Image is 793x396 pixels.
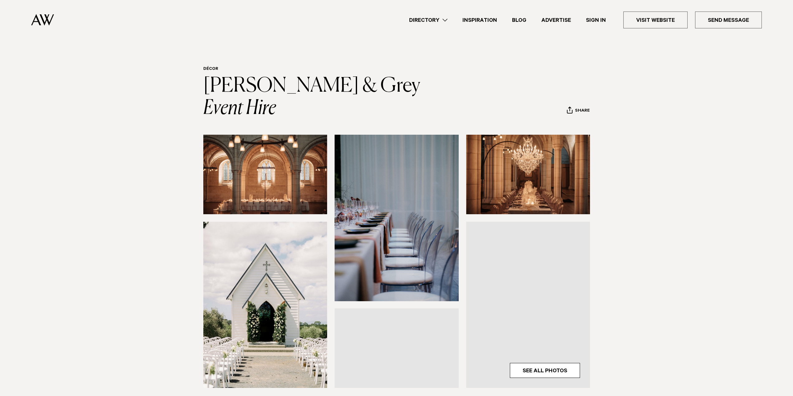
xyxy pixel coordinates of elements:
[455,16,505,24] a: Inspiration
[695,12,762,28] a: Send Message
[578,16,613,24] a: Sign In
[203,67,218,72] a: Décor
[623,12,688,28] a: Visit Website
[510,363,580,378] a: See All Photos
[567,106,590,116] button: Share
[534,16,578,24] a: Advertise
[575,108,590,114] span: Share
[31,14,54,26] img: Auckland Weddings Logo
[203,76,423,118] a: [PERSON_NAME] & Grey Event Hire
[402,16,455,24] a: Directory
[505,16,534,24] a: Blog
